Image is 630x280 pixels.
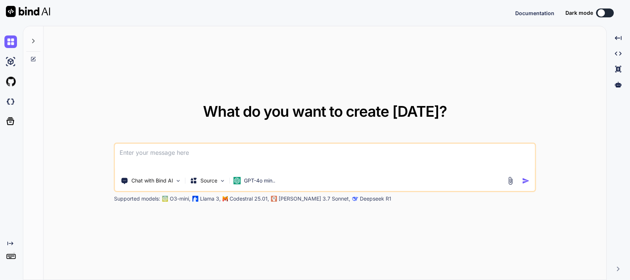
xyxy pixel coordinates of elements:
[162,196,168,202] img: GPT-4
[203,102,447,120] span: What do you want to create [DATE]?
[4,95,17,108] img: darkCloudIdeIcon
[193,196,199,202] img: Llama2
[200,177,217,184] p: Source
[352,196,358,202] img: claude
[175,178,182,184] img: Pick Tools
[506,177,514,185] img: attachment
[271,196,277,202] img: claude
[200,195,221,202] p: Llama 3,
[220,178,226,184] img: Pick Models
[4,75,17,88] img: githubLight
[244,177,275,184] p: GPT-4o min..
[223,196,228,201] img: Mistral-AI
[565,9,593,17] span: Dark mode
[4,35,17,48] img: chat
[131,177,173,184] p: Chat with Bind AI
[515,9,554,17] button: Documentation
[515,10,554,16] span: Documentation
[6,6,50,17] img: Bind AI
[230,195,269,202] p: Codestral 25.01,
[234,177,241,184] img: GPT-4o mini
[360,195,391,202] p: Deepseek R1
[114,195,160,202] p: Supported models:
[4,55,17,68] img: ai-studio
[170,195,190,202] p: O3-mini,
[522,177,530,185] img: icon
[279,195,350,202] p: [PERSON_NAME] 3.7 Sonnet,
